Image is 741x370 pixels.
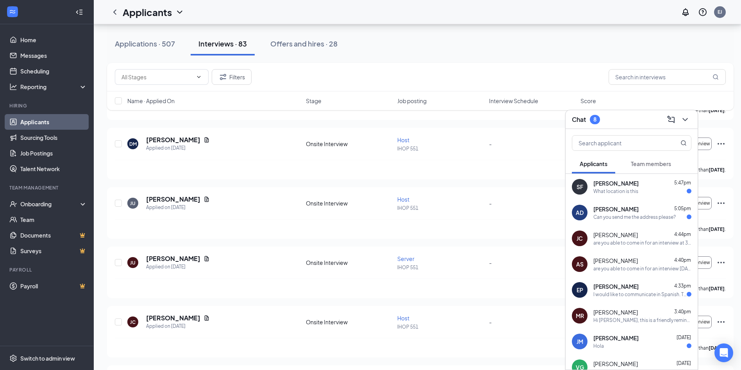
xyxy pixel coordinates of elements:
svg: Filter [218,72,228,82]
p: IHOP 551 [397,264,484,271]
span: 3:40pm [674,309,691,315]
svg: Notifications [681,7,690,17]
div: JC [577,234,583,242]
svg: Ellipses [716,139,726,148]
div: JU [130,259,136,266]
span: Host [397,136,409,143]
div: 8 [593,116,596,123]
div: Applied on [DATE] [146,263,210,271]
h5: [PERSON_NAME] [146,195,200,204]
div: Applied on [DATE] [146,144,210,152]
div: DM [129,141,137,147]
span: - [489,140,492,147]
div: Onsite Interview [306,318,393,326]
div: JC [130,319,136,325]
p: IHOP 551 [397,324,484,330]
div: are you able to come in for an interview at 3:30 pm [DATE]? [593,240,691,246]
span: [PERSON_NAME] [593,360,638,368]
h5: [PERSON_NAME] [146,136,200,144]
svg: MagnifyingGlass [712,74,719,80]
div: Onboarding [20,200,80,208]
span: 4:33pm [674,283,691,289]
a: DocumentsCrown [20,227,87,243]
span: Name · Applied On [127,97,175,105]
a: Talent Network [20,161,87,177]
span: [PERSON_NAME] [593,282,639,290]
svg: Document [204,256,210,262]
svg: Ellipses [716,317,726,327]
svg: ComposeMessage [666,115,676,124]
div: JU [130,200,136,207]
span: 4:44pm [674,231,691,237]
span: - [489,318,492,325]
svg: ChevronLeft [110,7,120,17]
div: Interviews · 83 [198,39,247,48]
svg: QuestionInfo [698,7,707,17]
div: Hiring [9,102,86,109]
h5: [PERSON_NAME] [146,314,200,322]
span: Team members [631,160,671,167]
svg: ChevronDown [175,7,184,17]
span: Applicants [580,160,607,167]
span: - [489,259,492,266]
a: Messages [20,48,87,63]
span: 4:40pm [674,257,691,263]
h5: [PERSON_NAME] [146,254,200,263]
span: [PERSON_NAME] [593,257,638,265]
div: Onsite Interview [306,259,393,266]
div: Applied on [DATE] [146,204,210,211]
a: Scheduling [20,63,87,79]
span: Host [397,196,409,203]
div: EJ [718,9,722,15]
div: Switch to admin view [20,354,75,362]
span: [DATE] [677,334,691,340]
button: ChevronDown [679,113,691,126]
span: [PERSON_NAME] [593,179,639,187]
span: Server [397,255,414,262]
b: [DATE] [709,286,725,291]
span: 5:47pm [674,180,691,186]
h1: Applicants [123,5,172,19]
span: [PERSON_NAME] [593,231,638,239]
div: Applications · 507 [115,39,175,48]
svg: UserCheck [9,200,17,208]
span: [DATE] [677,360,691,366]
svg: Document [204,315,210,321]
div: Applied on [DATE] [146,322,210,330]
span: - [489,200,492,207]
div: Open Intercom Messenger [714,343,733,362]
svg: Ellipses [716,258,726,267]
input: All Stages [121,73,193,81]
div: Hola [593,343,604,349]
div: Onsite Interview [306,140,393,148]
a: Applicants [20,114,87,130]
div: Hi [PERSON_NAME], this is a friendly reminder. To move forward with your application for Dishwash... [593,317,691,324]
button: ComposeMessage [665,113,677,126]
p: IHOP 551 [397,145,484,152]
svg: Settings [9,354,17,362]
p: IHOP 551 [397,205,484,211]
svg: Document [204,196,210,202]
span: Job posting [397,97,427,105]
input: Search in interviews [609,69,726,85]
input: Search applicant [572,136,665,150]
span: 5:05pm [674,206,691,211]
div: EP [577,286,583,294]
a: PayrollCrown [20,278,87,294]
div: are you able to come in for an interview [DATE] at 2pm? [593,265,691,272]
svg: Collapse [75,8,83,16]
svg: Analysis [9,83,17,91]
svg: ChevronDown [196,74,202,80]
span: Score [580,97,596,105]
div: SF [577,183,583,191]
span: Host [397,315,409,322]
span: [PERSON_NAME] [593,334,639,342]
a: Job Postings [20,145,87,161]
span: [PERSON_NAME] [593,205,639,213]
div: Payroll [9,266,86,273]
a: SurveysCrown [20,243,87,259]
div: JM [577,338,583,345]
span: Interview Schedule [489,97,538,105]
b: [DATE] [709,345,725,351]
